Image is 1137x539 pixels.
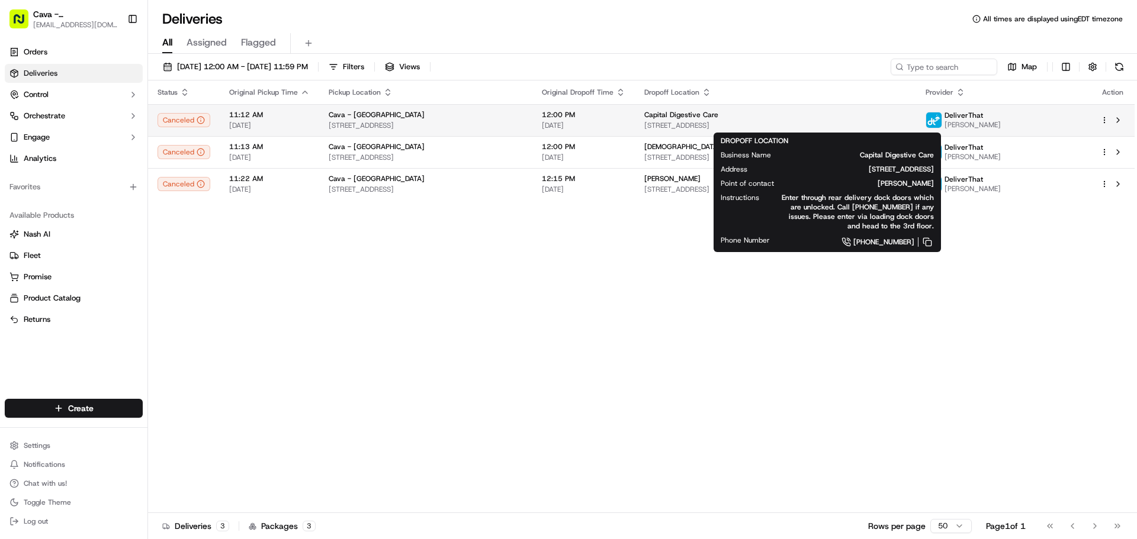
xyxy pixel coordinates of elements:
span: Original Pickup Time [229,88,298,97]
div: Canceled [158,145,210,159]
button: Refresh [1111,59,1128,75]
span: Create [68,402,94,414]
span: Wisdom [PERSON_NAME] [37,183,126,193]
span: [STREET_ADDRESS] [644,185,907,194]
span: [STREET_ADDRESS] [329,121,523,130]
span: [DATE] [105,215,129,225]
button: Notifications [5,456,143,473]
img: 8571987876998_91fb9ceb93ad5c398215_72.jpg [25,113,46,134]
button: Orchestrate [5,106,143,125]
span: Cava - [GEOGRAPHIC_DATA] [329,174,425,183]
button: Cava - [GEOGRAPHIC_DATA] [33,8,118,20]
div: 3 [216,521,229,531]
span: Phone Number [721,235,770,245]
button: [EMAIL_ADDRESS][DOMAIN_NAME] [33,20,118,30]
span: Knowledge Base [24,264,91,276]
span: Capital Digestive Care [644,110,718,120]
span: [PERSON_NAME] [37,215,96,225]
a: Deliveries [5,64,143,83]
button: Product Catalog [5,289,143,308]
span: [DATE] 12:00 AM - [DATE] 11:59 PM [177,62,308,72]
span: 12:00 PM [542,110,625,120]
span: [DATE] [542,121,625,130]
button: Canceled [158,113,210,127]
a: [PHONE_NUMBER] [789,235,934,248]
span: [STREET_ADDRESS] [644,121,907,130]
button: Settings [5,437,143,454]
span: 12:15 PM [542,174,625,183]
div: Page 1 of 1 [986,520,1026,532]
span: [DATE] [229,153,310,162]
span: Original Dropoff Time [542,88,614,97]
span: All [162,35,172,50]
span: Filters [343,62,364,72]
div: Past conversations [12,154,79,163]
span: Notifications [24,460,65,469]
img: 1736555255976-a54dd68f-1ca7-489b-9aae-adbdc363a1c4 [12,113,33,134]
a: 📗Knowledge Base [7,260,95,281]
a: 💻API Documentation [95,260,195,281]
a: Orders [5,43,143,62]
span: [STREET_ADDRESS] [329,153,523,162]
span: 11:22 AM [229,174,310,183]
button: Log out [5,513,143,530]
span: Analytics [24,153,56,164]
button: Chat with us! [5,475,143,492]
div: Start new chat [53,113,194,125]
a: Promise [9,272,138,282]
span: [STREET_ADDRESS] [644,153,907,162]
button: See all [184,151,216,166]
button: Control [5,85,143,104]
span: [STREET_ADDRESS] [766,164,934,174]
span: Toggle Theme [24,498,71,507]
span: [STREET_ADDRESS] [329,185,523,194]
span: • [129,183,133,193]
span: Cava - [GEOGRAPHIC_DATA] [329,142,425,151]
span: Status [158,88,178,97]
span: Promise [24,272,52,282]
span: [DATE] [229,121,310,130]
span: DeliverThat [945,111,983,120]
img: 1736555255976-a54dd68f-1ca7-489b-9aae-adbdc363a1c4 [24,216,33,225]
button: Engage [5,128,143,147]
h1: Deliveries [162,9,223,28]
button: Create [5,399,143,418]
span: Chat with us! [24,479,67,488]
span: Log out [24,517,48,526]
span: Orchestrate [24,111,65,121]
input: Got a question? Start typing here... [31,76,213,89]
div: 📗 [12,266,21,275]
span: Product Catalog [24,293,81,304]
button: Toggle Theme [5,494,143,511]
img: Nash [12,12,36,35]
button: Canceled [158,177,210,191]
span: [PERSON_NAME] [945,184,1001,193]
span: [PHONE_NUMBER] [853,237,914,247]
img: Wisdom Oko [12,172,31,195]
span: [DATE] [542,153,625,162]
p: Rows per page [868,520,926,532]
img: 1736555255976-a54dd68f-1ca7-489b-9aae-adbdc363a1c4 [24,184,33,193]
span: 12:00 PM [542,142,625,151]
div: Deliveries [162,520,229,532]
button: [DATE] 12:00 AM - [DATE] 11:59 PM [158,59,313,75]
button: Returns [5,310,143,329]
span: Pickup Location [329,88,381,97]
span: [PERSON_NAME] [945,120,1001,130]
input: Type to search [891,59,997,75]
span: Orders [24,47,47,57]
p: Welcome 👋 [12,47,216,66]
span: DeliverThat [945,175,983,184]
button: Map [1002,59,1042,75]
span: Cava - [GEOGRAPHIC_DATA] [329,110,425,120]
span: [DATE] [229,185,310,194]
span: Views [399,62,420,72]
img: Grace Nketiah [12,204,31,223]
a: Fleet [9,250,138,261]
span: Instructions [721,193,759,202]
span: API Documentation [112,264,190,276]
span: Flagged [241,35,276,50]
